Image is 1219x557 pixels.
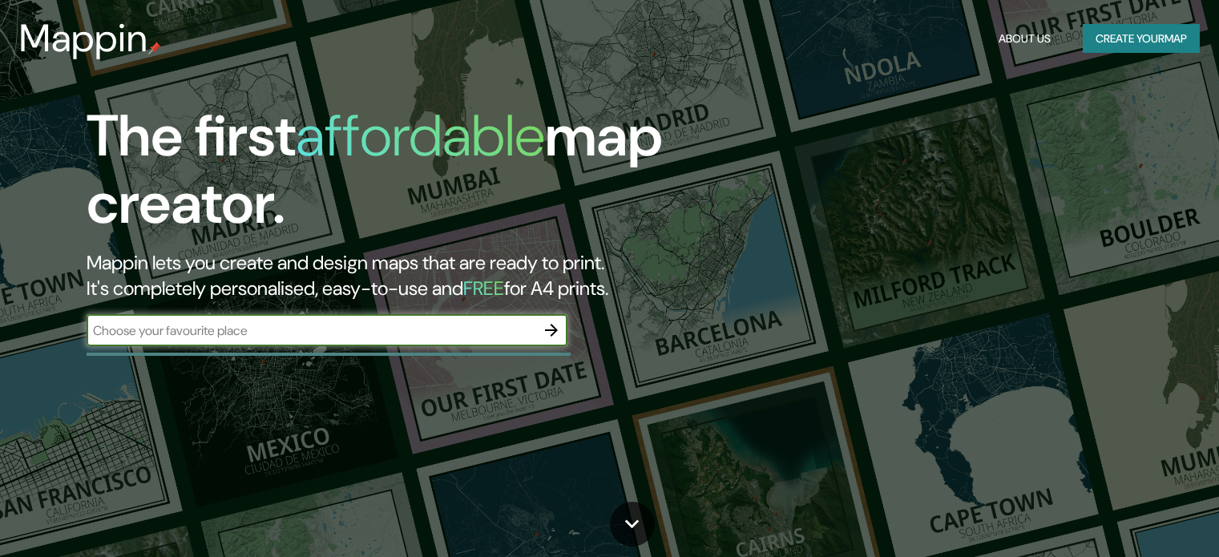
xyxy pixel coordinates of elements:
button: About Us [992,24,1057,54]
input: Choose your favourite place [87,321,535,340]
h3: Mappin [19,16,148,61]
h1: The first map creator. [87,103,696,250]
button: Create yourmap [1083,24,1200,54]
h1: affordable [296,99,545,173]
h5: FREE [463,276,504,301]
h2: Mappin lets you create and design maps that are ready to print. It's completely personalised, eas... [87,250,696,301]
img: mappin-pin [148,42,161,54]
